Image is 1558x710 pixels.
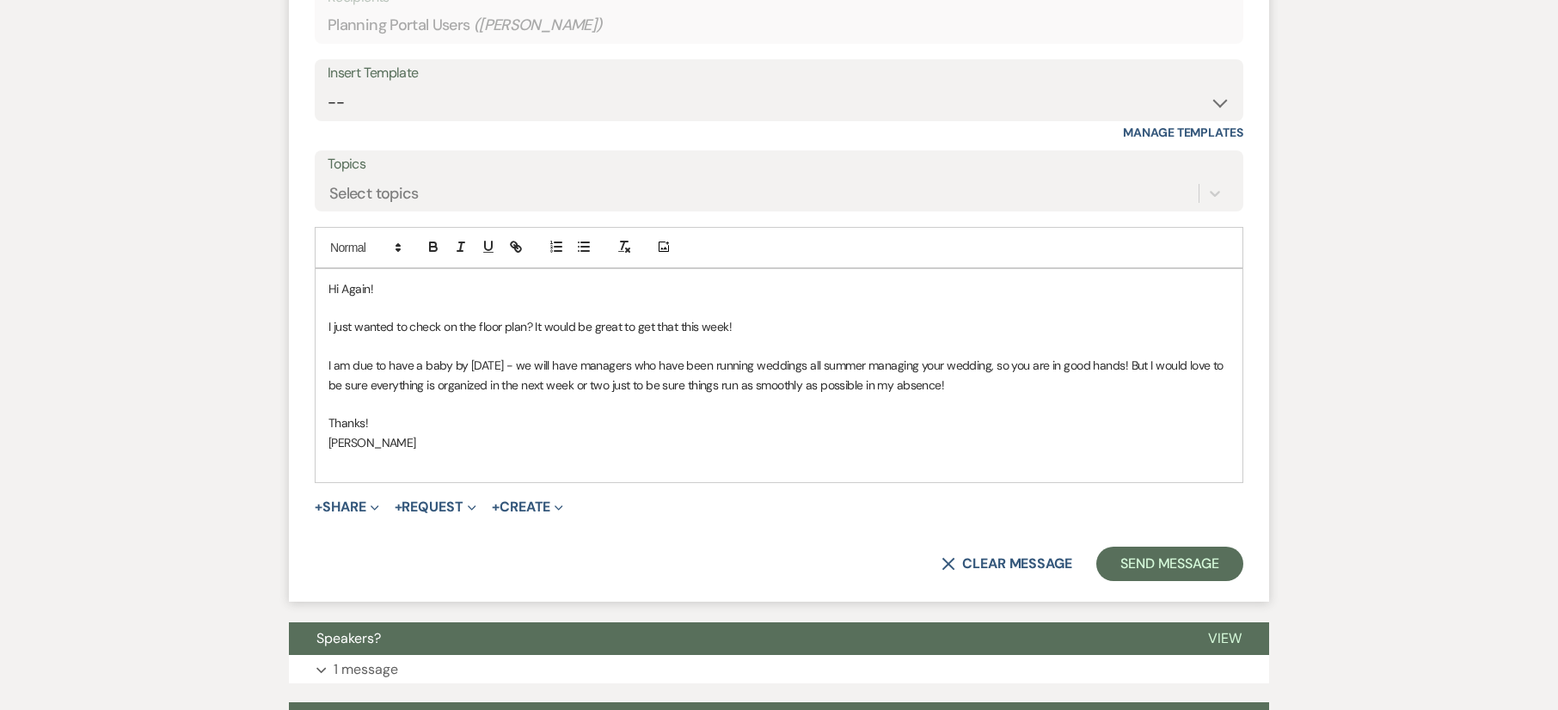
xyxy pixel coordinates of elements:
button: 1 message [289,655,1269,684]
span: Speakers? [316,629,381,647]
label: Topics [328,152,1230,177]
span: + [315,500,322,514]
p: Hi Again! [328,279,1230,298]
span: ( [PERSON_NAME] ) [474,14,603,37]
button: Speakers? [289,622,1181,655]
p: Thanks! [328,413,1230,432]
button: Create [492,500,563,514]
div: Planning Portal Users [328,9,1230,42]
span: + [395,500,402,514]
p: 1 message [334,658,398,681]
p: [PERSON_NAME] [328,433,1230,452]
span: + [492,500,500,514]
div: Insert Template [328,61,1230,86]
p: I just wanted to check on the floor plan? It would be great to get that this week! [328,317,1230,336]
p: I am due to have a baby by [DATE] - we will have managers who have been running weddings all summ... [328,356,1230,395]
button: Share [315,500,379,514]
button: Clear message [942,557,1072,571]
a: Manage Templates [1123,125,1243,140]
button: Request [395,500,476,514]
button: Send Message [1096,547,1243,581]
button: View [1181,622,1269,655]
span: View [1208,629,1242,647]
div: Select topics [329,181,419,205]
